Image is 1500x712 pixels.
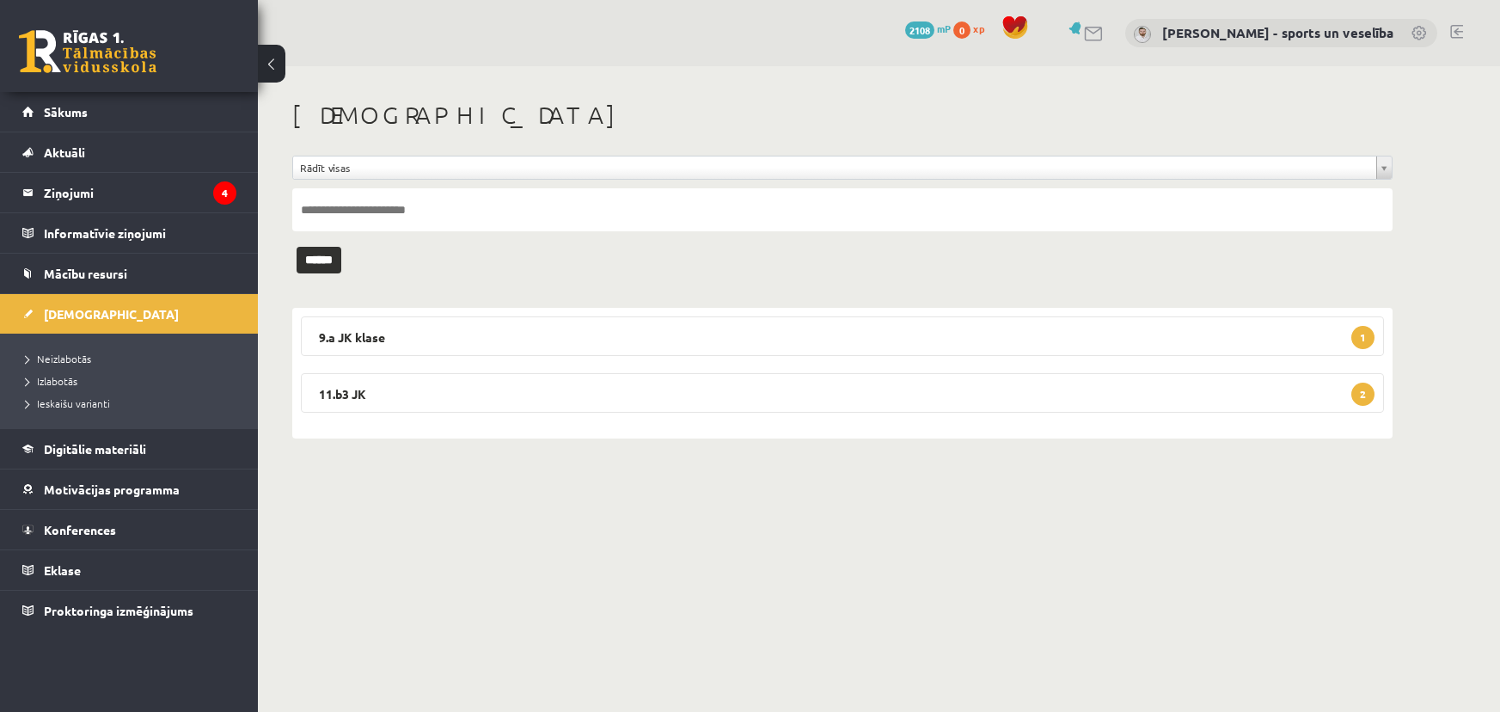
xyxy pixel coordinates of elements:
span: Eklase [44,562,81,578]
a: Izlabotās [26,373,241,389]
span: Neizlabotās [26,352,91,365]
span: Konferences [44,522,116,537]
span: Sākums [44,104,88,120]
a: Rīgas 1. Tālmācības vidusskola [19,30,156,73]
span: Ieskaišu varianti [26,396,110,410]
a: Ieskaišu varianti [26,396,241,411]
h1: [DEMOGRAPHIC_DATA] [292,101,1393,130]
span: 2108 [905,21,934,39]
legend: 9.a JK klase [301,316,1384,356]
span: Aktuāli [44,144,85,160]
span: Motivācijas programma [44,482,180,497]
span: Digitālie materiāli [44,441,146,457]
a: Eklase [22,550,236,590]
legend: Informatīvie ziņojumi [44,213,236,253]
a: Motivācijas programma [22,470,236,509]
img: Elvijs Antonišķis - sports un veselība [1134,26,1151,43]
span: mP [937,21,951,35]
legend: Ziņojumi [44,173,236,212]
a: Mācību resursi [22,254,236,293]
a: Informatīvie ziņojumi [22,213,236,253]
span: 1 [1351,326,1374,349]
a: 2108 mP [905,21,951,35]
a: [DEMOGRAPHIC_DATA] [22,294,236,334]
span: Rādīt visas [300,157,1369,179]
span: Izlabotās [26,374,77,388]
a: Rādīt visas [293,157,1392,179]
span: 2 [1351,383,1374,406]
a: Aktuāli [22,132,236,172]
span: 0 [953,21,970,39]
i: 4 [213,181,236,205]
a: Konferences [22,510,236,549]
a: Ziņojumi4 [22,173,236,212]
span: [DEMOGRAPHIC_DATA] [44,306,179,322]
span: xp [973,21,984,35]
span: Proktoringa izmēģinājums [44,603,193,618]
a: Sākums [22,92,236,132]
a: 0 xp [953,21,993,35]
a: Neizlabotās [26,351,241,366]
span: Mācību resursi [44,266,127,281]
a: Digitālie materiāli [22,429,236,469]
a: Proktoringa izmēģinājums [22,591,236,630]
a: [PERSON_NAME] - sports un veselība [1162,24,1393,41]
legend: 11.b3 JK [301,373,1384,413]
